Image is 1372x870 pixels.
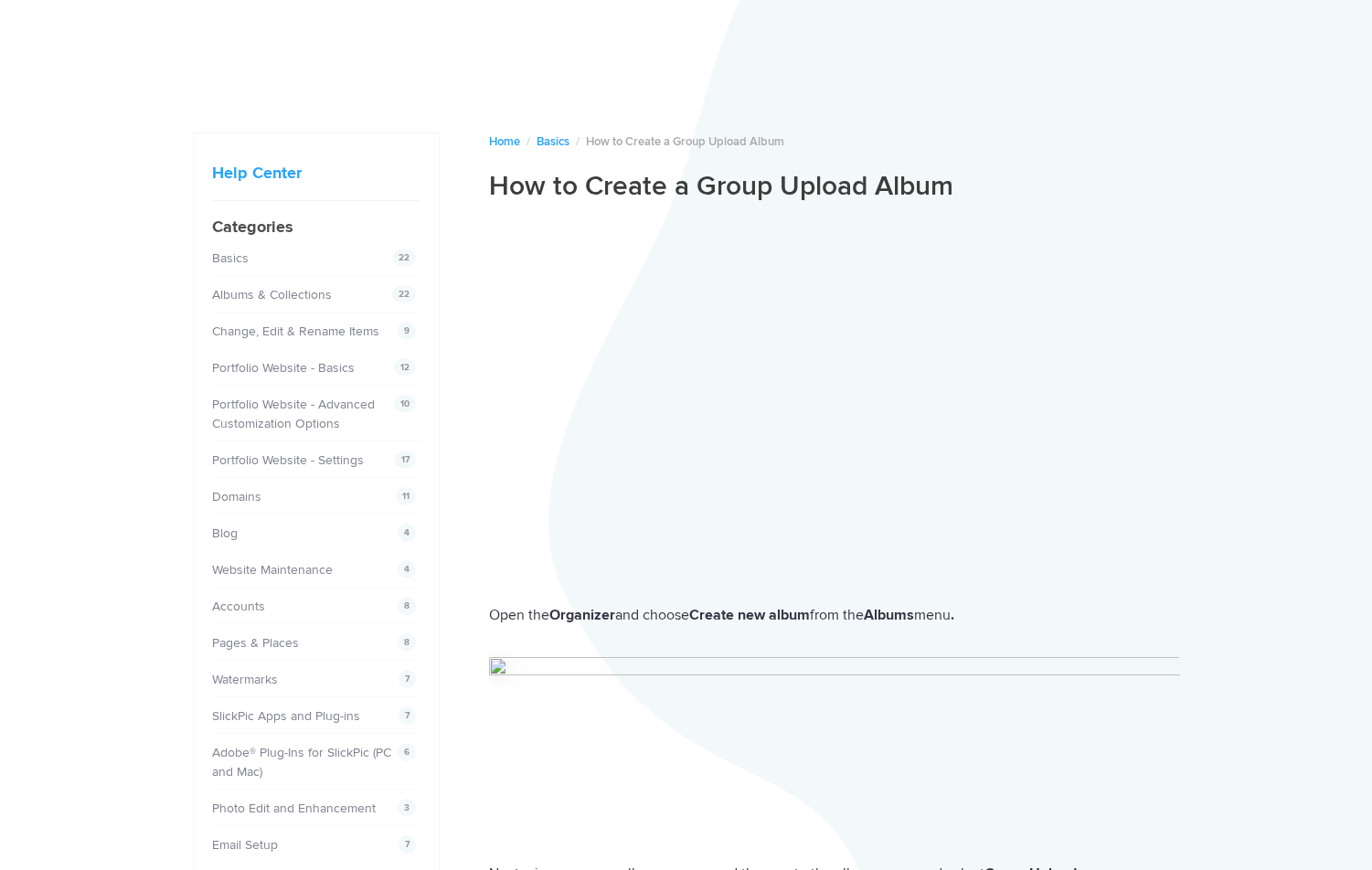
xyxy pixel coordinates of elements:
[951,606,954,624] strong: .
[212,163,302,183] a: Help Center
[212,672,278,687] a: Watermarks
[399,706,416,725] span: 7
[549,606,615,624] strong: Organizer
[864,606,914,624] strong: Albums
[392,249,416,267] span: 22
[212,324,379,339] a: Change, Edit & Rename Items
[212,452,364,468] a: Portfolio Website - Settings
[392,285,416,303] span: 22
[399,670,416,688] span: 7
[586,134,784,149] span: How to Create a Group Upload Album
[212,250,249,266] a: Basics
[398,799,416,817] span: 3
[212,287,332,302] a: Albums & Collections
[398,524,416,542] span: 4
[489,603,1180,628] p: Open the and choose from the menu
[212,397,375,431] a: Portfolio Website - Advanced Customization Options
[398,560,416,578] span: 4
[212,837,278,853] a: Email Setup
[212,525,238,541] a: Blog
[398,743,416,761] span: 6
[537,134,569,149] a: Basics
[212,562,333,578] a: Website Maintenance
[489,218,1180,578] iframe: 37 How To Create a Group Upload Album
[398,633,416,652] span: 8
[396,487,416,505] span: 11
[212,745,391,780] a: Adobe® Plug-Ins for SlickPic (PC and Mac)
[689,606,810,624] strong: Create new album
[212,360,355,376] a: Portfolio Website - Basics
[394,358,416,377] span: 12
[576,134,580,149] span: /
[212,489,261,504] a: Domains
[212,708,360,724] a: SlickPic Apps and Plug-ins
[212,599,265,614] a: Accounts
[394,395,416,413] span: 10
[489,134,520,149] a: Home
[212,635,299,651] a: Pages & Places
[489,169,1180,204] h1: How to Create a Group Upload Album
[212,215,420,239] h4: Categories
[395,451,416,469] span: 17
[398,322,416,340] span: 9
[399,835,416,854] span: 7
[398,597,416,615] span: 8
[526,134,530,149] span: /
[212,801,376,816] a: Photo Edit and Enhancement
